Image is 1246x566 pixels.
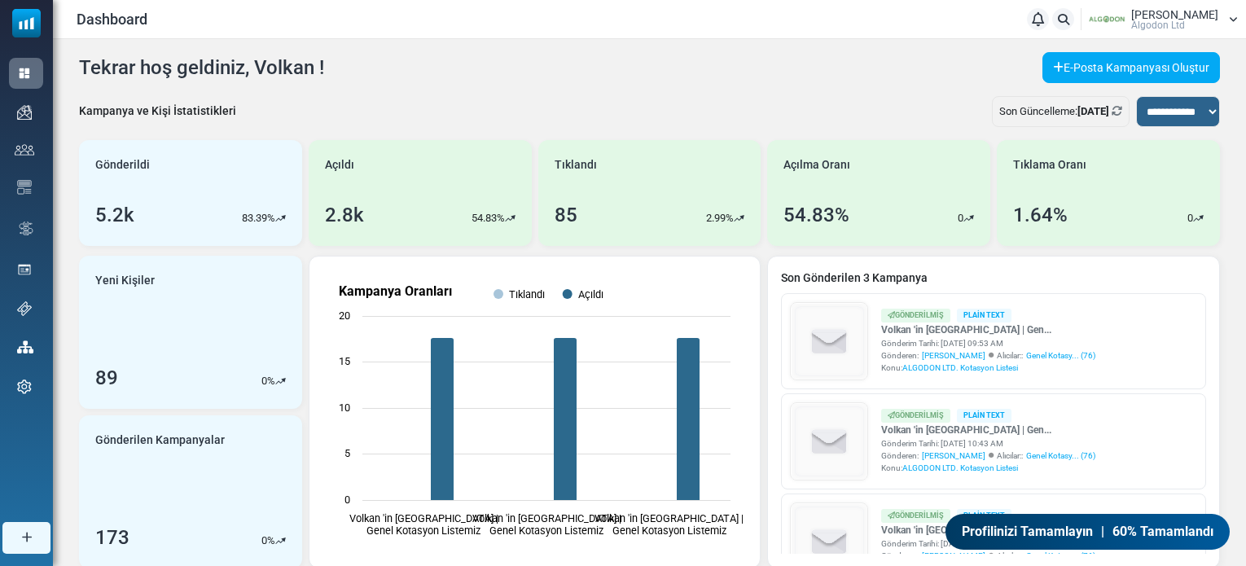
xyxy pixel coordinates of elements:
div: 173 [95,523,129,552]
span: Gönderildi [95,156,150,173]
a: E-Posta Kampanyası Oluştur [1042,52,1220,83]
img: settings-icon.svg [17,380,32,394]
div: Kampanya ve Kişi İstatistikleri [79,103,236,120]
p: 0 [261,373,267,389]
h4: Tekrar hoş geldiniz, Volkan ! [79,56,324,80]
p: 0 [261,533,267,549]
span: Tıklandı [555,156,597,173]
div: Gönderen: Alıcılar:: [881,349,1095,362]
text: Açıldı [577,288,603,301]
span: [PERSON_NAME] [922,450,985,462]
img: empty-draft-icon2.svg [792,404,867,480]
div: Plain Text [957,509,1011,523]
div: % [261,533,286,549]
img: support-icon.svg [17,301,32,316]
text: 0 [344,494,350,506]
a: Profilinizi Tamamlayın | 60% Tamamlandı [945,514,1230,550]
span: | [1101,522,1104,542]
text: 15 [339,355,350,367]
a: Refresh Stats [1112,105,1122,117]
a: Volkan 'in [GEOGRAPHIC_DATA] | Gen... [881,322,1095,337]
div: 85 [555,200,577,230]
a: User Logo [PERSON_NAME] Algodon Ltd [1086,7,1238,32]
p: 0 [1187,210,1193,226]
a: Volkan 'in [GEOGRAPHIC_DATA] | Gen... [881,423,1095,437]
img: User Logo [1086,7,1127,32]
a: Genel Kotasy... (76) [1026,349,1095,362]
span: [PERSON_NAME] [922,550,985,562]
div: Konu: [881,462,1095,474]
img: dashboard-icon-active.svg [17,66,32,81]
img: campaigns-icon.png [17,105,32,120]
text: Volkan 'in [GEOGRAPHIC_DATA] | Genel Kotasyon Listemiz [472,512,621,537]
span: 60% Tamamlandı [1112,522,1213,542]
span: ALGODON LTD. Kotasyon Listesi [902,463,1018,472]
div: 2.8k [325,200,364,230]
a: Son Gönderilen 3 Kampanya [781,270,1206,287]
div: 54.83% [783,200,849,230]
span: Açıldı [325,156,354,173]
div: Gönderilmiş [881,409,950,423]
span: [PERSON_NAME] [1131,9,1218,20]
text: 10 [339,401,350,414]
img: mailsoftly_icon_blue_white.svg [12,9,41,37]
span: Dashboard [77,8,147,30]
a: Genel Kotasy... (76) [1026,550,1095,562]
a: Volkan 'in [GEOGRAPHIC_DATA] | Gen... [881,523,1095,537]
div: Gönderim Tarihi: [DATE] 09:44 AM [881,537,1095,550]
div: 89 [95,363,118,393]
text: 5 [344,447,350,459]
div: Gönderim Tarihi: [DATE] 10:43 AM [881,437,1095,450]
span: Tıklama Oranı [1013,156,1086,173]
img: email-templates-icon.svg [17,180,32,195]
text: 20 [339,309,350,322]
span: Algodon Ltd [1131,20,1185,30]
p: 83.39% [242,210,275,226]
div: Plain Text [957,409,1011,423]
span: Gönderilen Kampanyalar [95,432,225,449]
div: Son Güncelleme: [992,96,1130,127]
p: 2.99% [706,210,734,226]
span: Profilinizi Tamamlayın [962,522,1093,542]
img: contacts-icon.svg [15,144,34,156]
b: [DATE] [1077,105,1109,117]
img: workflow.svg [17,219,35,238]
span: Yeni Kişiler [95,272,155,289]
img: empty-draft-icon2.svg [792,304,867,380]
div: Gönderilmiş [881,509,950,523]
a: Genel Kotasy... (76) [1026,450,1095,462]
p: 0 [958,210,963,226]
text: Volkan 'in [GEOGRAPHIC_DATA] | Genel Kotasyon Listemiz [349,512,498,537]
img: landing_pages.svg [17,262,32,277]
span: Açılma Oranı [783,156,850,173]
span: [PERSON_NAME] [922,349,985,362]
div: Gönderen: Alıcılar:: [881,450,1095,462]
div: Gönderen: Alıcılar:: [881,550,1095,562]
div: Konu: [881,362,1095,374]
text: Kampanya Oranları [339,283,452,299]
div: Gönderilmiş [881,309,950,322]
svg: Kampanya Oranları [322,270,747,555]
text: Volkan 'in [GEOGRAPHIC_DATA] | Genel Kotasyon Listemiz [594,512,744,537]
div: Plain Text [957,309,1011,322]
a: Yeni Kişiler 89 0% [79,256,302,409]
text: Tıklandı [509,288,545,301]
span: ALGODON LTD. Kotasyon Listesi [902,363,1018,372]
div: % [261,373,286,389]
div: 1.64% [1013,200,1068,230]
div: Gönderim Tarihi: [DATE] 09:53 AM [881,337,1095,349]
div: 5.2k [95,200,134,230]
p: 54.83% [472,210,505,226]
